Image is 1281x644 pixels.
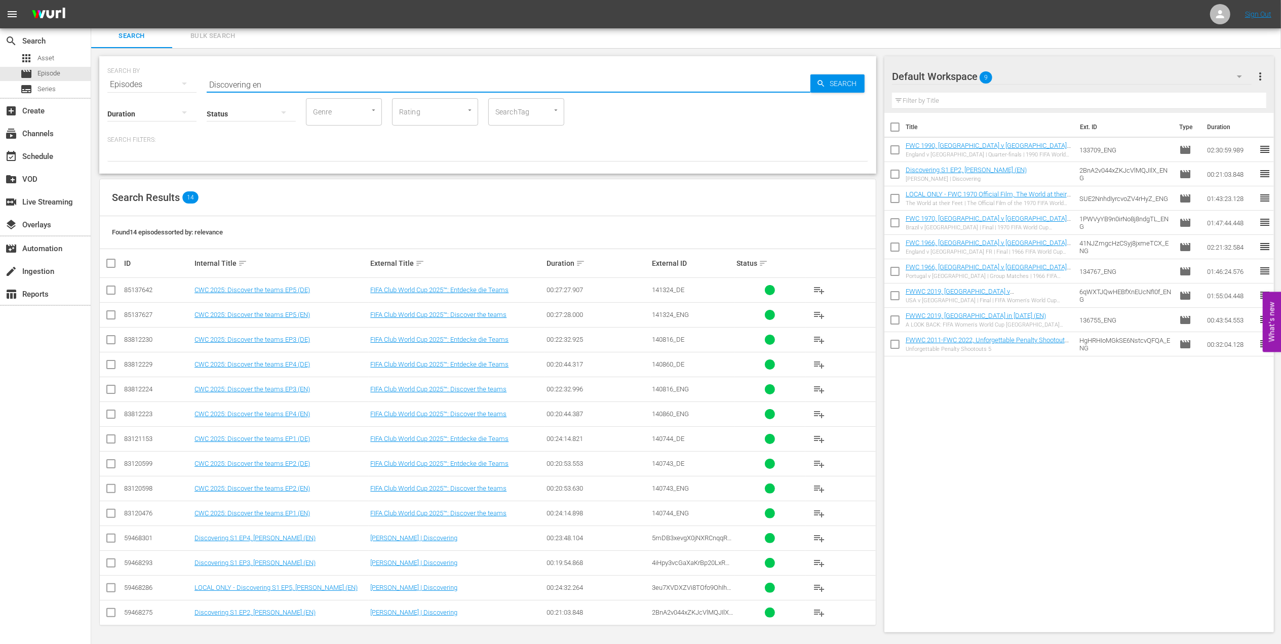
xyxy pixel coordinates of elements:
span: 140860_DE [652,360,684,368]
td: SUE2NnhdIyrcvoZV4rHyZ_ENG [1075,186,1176,211]
span: sort [576,259,585,268]
div: 83120476 [124,509,191,517]
span: reorder [1259,192,1271,204]
div: 00:21:03.848 [547,609,649,616]
a: FWWC 2019, [GEOGRAPHIC_DATA] in [DATE] (EN) [906,312,1046,319]
a: CWC 2025: Discover the teams EP1 (DE) [195,435,310,442]
div: Duration [547,257,649,269]
span: playlist_add [813,607,825,619]
a: CWC 2025: Discover the teams EP3 (EN) [195,385,310,393]
a: CWC 2025: Discover the teams EP5 (EN) [195,311,310,318]
a: Discovering S1 EP2, [PERSON_NAME] (EN) [195,609,316,616]
a: CWC 2025: Discover the teams EP3 (DE) [195,336,310,343]
th: Ext. ID [1074,113,1173,141]
a: FIFA Club World Cup 2025™: Discover the teams [370,509,507,517]
span: playlist_add [813,507,825,519]
button: playlist_add [807,476,831,501]
a: [PERSON_NAME] | Discovering [370,609,457,616]
td: 134767_ENG [1075,259,1176,284]
button: playlist_add [807,352,831,377]
td: 136755_ENG [1075,308,1176,332]
span: reorder [1259,143,1271,155]
div: 83812230 [124,336,191,343]
td: 01:43:23.128 [1203,186,1259,211]
div: 59468286 [124,584,191,591]
div: 00:27:27.907 [547,286,649,294]
a: LOCAL ONLY - FWC 1970 Official Film, The World at their Feet (EN) [906,190,1071,206]
div: Portugal v [GEOGRAPHIC_DATA] | Group Matches | 1966 FIFA World Cup [GEOGRAPHIC_DATA]™ | Full Matc... [906,273,1071,279]
td: 6qWXTJQwHEBfXnEUcNfI0f_ENG [1075,284,1176,308]
span: menu [6,8,18,20]
a: CWC 2025: Discover the teams EP4 (EN) [195,410,310,418]
span: playlist_add [813,358,825,371]
button: Open [551,105,561,115]
span: Schedule [5,150,17,163]
span: Episode [37,68,60,78]
a: LOCAL ONLY - Discovering S1 EP5, [PERSON_NAME] (EN) [195,584,358,591]
div: The World at their Feet | The Official Film of the 1970 FIFA World Cup™ [906,200,1071,207]
span: reorder [1259,289,1271,301]
td: 02:21:32.584 [1203,235,1259,259]
a: FIFA Club World Cup 2025™: Entdecke die Teams [370,336,509,343]
span: Episode [1179,338,1191,350]
span: playlist_add [813,334,825,346]
div: 85137642 [124,286,191,294]
div: England v [GEOGRAPHIC_DATA] | Quarter-finals | 1990 FIFA World Cup [GEOGRAPHIC_DATA]™ | Full Matc... [906,151,1071,158]
th: Type [1173,113,1201,141]
a: Discovering S1 EP4, [PERSON_NAME] (EN) [195,534,316,542]
span: Asset [37,53,54,63]
button: playlist_add [807,576,831,600]
div: 00:20:53.630 [547,485,649,492]
button: Open Feedback Widget [1263,292,1281,352]
span: playlist_add [813,284,825,296]
span: Found 14 episodes sorted by: relevance [112,228,223,236]
td: 00:32:04.128 [1203,332,1259,356]
button: playlist_add [807,452,831,476]
span: reorder [1259,338,1271,350]
span: 140744_DE [652,435,684,442]
span: 140744_ENG [652,509,689,517]
td: 00:43:54.553 [1203,308,1259,332]
a: CWC 2025: Discover the teams EP2 (EN) [195,485,310,492]
div: USA v [GEOGRAPHIC_DATA] | Final | FIFA Women's World Cup [GEOGRAPHIC_DATA] 2019™ | Full Match Replay [906,297,1071,304]
th: Duration [1201,113,1262,141]
span: reorder [1259,240,1271,253]
div: Episodes [107,70,197,99]
span: reorder [1259,168,1271,180]
div: 00:19:54.868 [547,559,649,567]
a: CWC 2025: Discover the teams EP5 (DE) [195,286,310,294]
span: playlist_add [813,532,825,544]
div: Brazil v [GEOGRAPHIC_DATA] | Final | 1970 FIFA World Cup [GEOGRAPHIC_DATA]™ | Full Match Replay [906,224,1071,231]
span: playlist_add [813,433,825,445]
div: 59468301 [124,534,191,542]
span: 9 [980,67,992,88]
a: FIFA Club World Cup 2025™: Entdecke die Teams [370,435,509,442]
div: [PERSON_NAME] | Discovering [906,176,1027,182]
span: Episode [1179,192,1191,205]
button: playlist_add [807,402,831,426]
span: Episode [1179,168,1191,180]
span: 140860_ENG [652,410,689,418]
button: playlist_add [807,501,831,526]
a: FWC 1990, [GEOGRAPHIC_DATA] v [GEOGRAPHIC_DATA] (EN) [906,142,1071,157]
span: Reports [5,288,17,300]
button: playlist_add [807,328,831,352]
button: playlist_add [807,278,831,302]
div: 59468293 [124,559,191,567]
div: 00:24:14.898 [547,509,649,517]
td: 01:46:24.576 [1203,259,1259,284]
div: 00:27:28.000 [547,311,649,318]
a: FIFA Club World Cup 2025™: Discover the teams [370,385,507,393]
span: Episode [1179,290,1191,302]
button: Open [465,105,475,115]
th: Title [906,113,1074,141]
button: playlist_add [807,377,831,401]
div: 83120598 [124,485,191,492]
div: Default Workspace [892,62,1252,91]
div: External Title [370,257,543,269]
span: 140816_DE [652,336,684,343]
div: 00:20:44.387 [547,410,649,418]
span: 3eu7XVDXZVi8TOfo9OhIh8_ENG [652,584,731,599]
img: ans4CAIJ8jUAAAAAAAAAAAAAAAAAAAAAAAAgQb4GAAAAAAAAAAAAAAAAAAAAAAAAJMjXAAAAAAAAAAAAAAAAAAAAAAAAgAT5G... [24,3,73,26]
span: Automation [5,243,17,255]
